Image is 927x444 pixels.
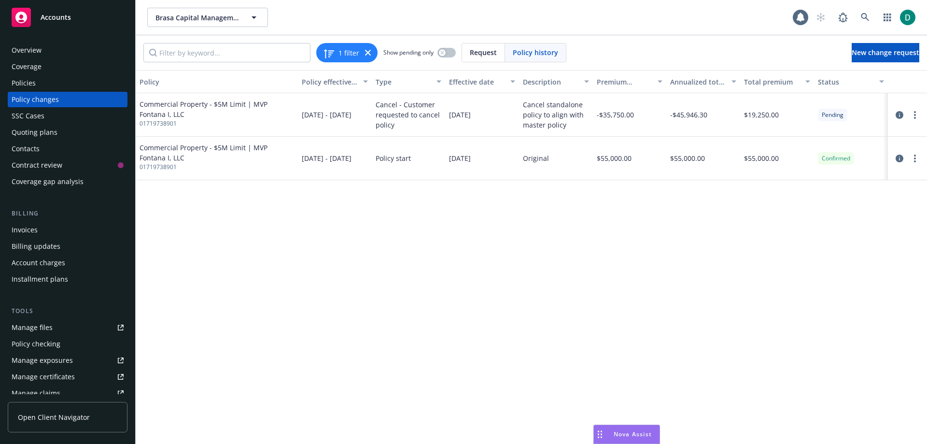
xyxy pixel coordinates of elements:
div: Cancel standalone policy to align with master policy [523,100,589,130]
button: Premium change [593,70,667,93]
div: Invoices [12,222,38,238]
span: -$45,946.30 [670,110,707,120]
span: Open Client Navigator [18,412,90,422]
span: Policy start [376,153,411,163]
div: Status [818,77,873,87]
div: Description [523,77,578,87]
button: Description [519,70,593,93]
div: Coverage gap analysis [12,174,84,189]
a: Switch app [878,8,897,27]
a: Manage files [8,320,127,335]
span: Brasa Capital Management, LLC [155,13,239,23]
span: Cancel - Customer requested to cancel policy [376,100,442,130]
div: Drag to move [594,425,606,444]
div: Policy effective dates [302,77,357,87]
button: Total premium [740,70,814,93]
button: Effective date [445,70,519,93]
div: Manage certificates [12,369,75,385]
span: Commercial Property - $5M Limit | MVP Fontana I, LLC [140,99,294,119]
a: Quoting plans [8,125,127,140]
a: Search [856,8,875,27]
span: Policy history [513,47,558,57]
span: Commercial Property - $5M Limit | MVP Fontana I, LLC [140,143,294,163]
button: Status [814,70,888,93]
a: SSC Cases [8,108,127,124]
span: $55,000.00 [744,153,779,163]
a: circleInformation [894,109,905,121]
div: Installment plans [12,272,68,287]
a: Account charges [8,255,127,271]
span: Pending [822,111,843,119]
div: Total premium [744,77,800,87]
a: more [909,153,921,164]
div: Manage files [12,320,53,335]
span: $55,000.00 [670,153,705,163]
img: photo [900,10,915,25]
span: Request [470,47,497,57]
a: more [909,109,921,121]
button: Brasa Capital Management, LLC [147,8,268,27]
span: $19,250.00 [744,110,779,120]
span: Nova Assist [614,430,652,438]
a: Billing updates [8,239,127,254]
button: Nova Assist [593,425,660,444]
div: Policies [12,75,36,91]
div: Annualized total premium change [670,77,726,87]
div: Effective date [449,77,505,87]
a: Start snowing [811,8,830,27]
a: Policy checking [8,336,127,352]
span: Confirmed [822,154,850,163]
div: Account charges [12,255,65,271]
a: Policies [8,75,127,91]
a: Manage exposures [8,353,127,368]
div: Billing [8,209,127,218]
div: Policy checking [12,336,60,352]
button: Type [372,70,446,93]
span: Accounts [41,14,71,21]
span: [DATE] - [DATE] [302,110,351,120]
span: $55,000.00 [597,153,632,163]
a: circleInformation [894,153,905,164]
span: [DATE] - [DATE] [302,153,351,163]
a: Installment plans [8,272,127,287]
div: Billing updates [12,239,60,254]
a: Coverage [8,59,127,74]
div: Quoting plans [12,125,57,140]
a: Policy changes [8,92,127,107]
a: Accounts [8,4,127,31]
a: Report a Bug [833,8,853,27]
div: Tools [8,306,127,316]
div: SSC Cases [12,108,44,124]
a: Contacts [8,141,127,157]
a: Invoices [8,222,127,238]
span: 01719738901 [140,163,294,172]
div: Policy [140,77,294,87]
span: -$35,750.00 [597,110,634,120]
input: Filter by keyword... [143,43,310,62]
a: Manage claims [8,386,127,401]
a: Manage certificates [8,369,127,385]
div: Manage claims [12,386,60,401]
span: 01719738901 [140,119,294,128]
div: Original [523,153,549,163]
div: Coverage [12,59,42,74]
div: Manage exposures [12,353,73,368]
div: Premium change [597,77,652,87]
span: New change request [852,48,919,57]
div: Contacts [12,141,40,157]
a: Contract review [8,158,127,173]
a: New change request [852,43,919,62]
div: Overview [12,43,42,58]
button: Annualized total premium change [666,70,740,93]
span: [DATE] [449,110,471,120]
div: Contract review [12,158,62,173]
button: Policy [136,70,298,93]
a: Overview [8,43,127,58]
span: Show pending only [383,48,434,57]
div: Policy changes [12,92,59,107]
span: [DATE] [449,153,471,163]
button: Policy effective dates [298,70,372,93]
span: 1 filter [338,48,359,58]
a: Coverage gap analysis [8,174,127,189]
